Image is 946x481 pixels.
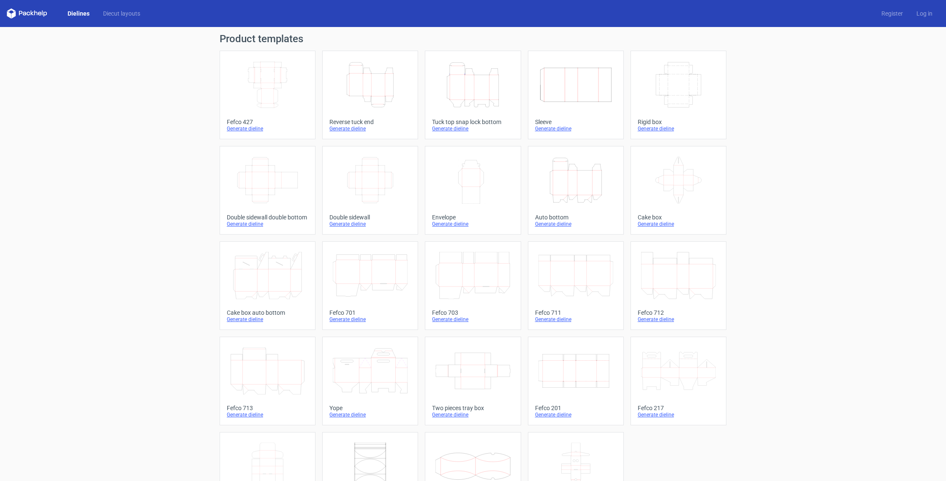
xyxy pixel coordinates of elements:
[638,316,719,323] div: Generate dieline
[227,119,308,125] div: Fefco 427
[220,241,315,330] a: Cake box auto bottomGenerate dieline
[227,214,308,221] div: Double sidewall double bottom
[875,9,910,18] a: Register
[329,119,411,125] div: Reverse tuck end
[535,119,617,125] div: Sleeve
[535,309,617,316] div: Fefco 711
[220,34,726,44] h1: Product templates
[329,125,411,132] div: Generate dieline
[432,405,514,411] div: Two pieces tray box
[227,405,308,411] div: Fefco 713
[535,405,617,411] div: Fefco 201
[61,9,96,18] a: Dielines
[638,221,719,227] div: Generate dieline
[227,309,308,316] div: Cake box auto bottom
[432,316,514,323] div: Generate dieline
[425,51,521,139] a: Tuck top snap lock bottomGenerate dieline
[227,125,308,132] div: Generate dieline
[432,214,514,221] div: Envelope
[631,337,726,425] a: Fefco 217Generate dieline
[528,51,624,139] a: SleeveGenerate dieline
[432,125,514,132] div: Generate dieline
[322,51,418,139] a: Reverse tuck endGenerate dieline
[638,119,719,125] div: Rigid box
[535,411,617,418] div: Generate dieline
[432,221,514,227] div: Generate dieline
[220,51,315,139] a: Fefco 427Generate dieline
[638,125,719,132] div: Generate dieline
[638,214,719,221] div: Cake box
[528,146,624,235] a: Auto bottomGenerate dieline
[528,241,624,330] a: Fefco 711Generate dieline
[227,411,308,418] div: Generate dieline
[227,221,308,227] div: Generate dieline
[631,241,726,330] a: Fefco 712Generate dieline
[535,316,617,323] div: Generate dieline
[329,221,411,227] div: Generate dieline
[638,309,719,316] div: Fefco 712
[528,337,624,425] a: Fefco 201Generate dieline
[227,316,308,323] div: Generate dieline
[329,316,411,323] div: Generate dieline
[220,337,315,425] a: Fefco 713Generate dieline
[432,411,514,418] div: Generate dieline
[910,9,939,18] a: Log in
[425,337,521,425] a: Two pieces tray boxGenerate dieline
[425,241,521,330] a: Fefco 703Generate dieline
[329,411,411,418] div: Generate dieline
[535,214,617,221] div: Auto bottom
[535,125,617,132] div: Generate dieline
[322,337,418,425] a: YopeGenerate dieline
[322,241,418,330] a: Fefco 701Generate dieline
[329,214,411,221] div: Double sidewall
[329,405,411,411] div: Yope
[638,405,719,411] div: Fefco 217
[329,309,411,316] div: Fefco 701
[535,221,617,227] div: Generate dieline
[425,146,521,235] a: EnvelopeGenerate dieline
[220,146,315,235] a: Double sidewall double bottomGenerate dieline
[96,9,147,18] a: Diecut layouts
[638,411,719,418] div: Generate dieline
[432,119,514,125] div: Tuck top snap lock bottom
[631,146,726,235] a: Cake boxGenerate dieline
[631,51,726,139] a: Rigid boxGenerate dieline
[322,146,418,235] a: Double sidewallGenerate dieline
[432,309,514,316] div: Fefco 703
